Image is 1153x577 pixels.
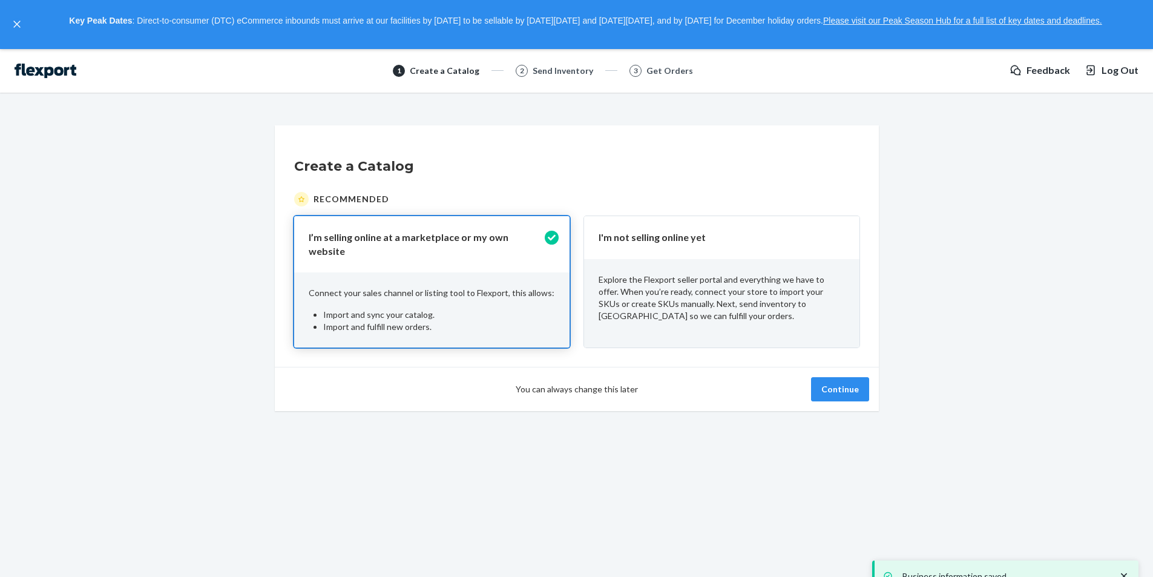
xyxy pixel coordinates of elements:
[1010,64,1070,77] a: Feedback
[1102,64,1138,77] span: Log Out
[410,65,479,77] div: Create a Catalog
[294,216,570,348] button: I’m selling online at a marketplace or my own websiteConnect your sales channel or listing tool t...
[323,309,435,320] span: Import and sync your catalog.
[599,274,845,322] p: Explore the Flexport seller portal and everything we have to offer. When you’re ready, connect yo...
[294,157,859,176] h1: Create a Catalog
[309,231,540,259] p: I’m selling online at a marketplace or my own website
[599,231,830,245] p: I'm not selling online yet
[520,65,524,76] span: 2
[29,11,1142,31] p: : Direct-to-consumer (DTC) eCommerce inbounds must arrive at our facilities by [DATE] to be sella...
[397,65,401,76] span: 1
[314,193,389,205] span: Recommended
[1027,64,1070,77] span: Feedback
[634,65,638,76] span: 3
[516,383,638,395] span: You can always change this later
[323,321,432,332] span: Import and fulfill new orders.
[533,65,593,77] div: Send Inventory
[584,216,859,348] button: I'm not selling online yetExplore the Flexport seller portal and everything we have to offer. Whe...
[811,377,869,401] button: Continue
[15,64,76,78] img: Flexport logo
[11,18,23,30] button: close,
[309,287,555,299] p: Connect your sales channel or listing tool to Flexport, this allows:
[1085,64,1138,77] button: Log Out
[69,16,132,25] strong: Key Peak Dates
[823,16,1102,25] a: Please visit our Peak Season Hub for a full list of key dates and deadlines.
[646,65,693,77] div: Get Orders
